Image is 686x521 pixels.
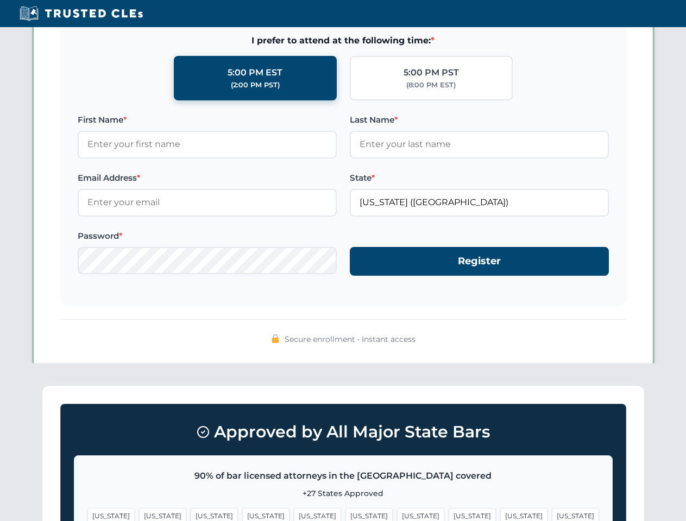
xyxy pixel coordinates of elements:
[16,5,146,22] img: Trusted CLEs
[78,113,337,126] label: First Name
[404,66,459,80] div: 5:00 PM PST
[74,417,613,447] h3: Approved by All Major State Bars
[87,469,599,483] p: 90% of bar licensed attorneys in the [GEOGRAPHIC_DATA] covered
[350,189,609,216] input: Florida (FL)
[78,230,337,243] label: Password
[78,189,337,216] input: Enter your email
[228,66,282,80] div: 5:00 PM EST
[231,80,280,91] div: (2:00 PM PST)
[350,171,609,185] label: State
[350,113,609,126] label: Last Name
[350,247,609,276] button: Register
[78,171,337,185] label: Email Address
[87,487,599,499] p: +27 States Approved
[271,334,280,343] img: 🔒
[78,131,337,158] input: Enter your first name
[78,34,609,48] span: I prefer to attend at the following time:
[285,333,416,345] span: Secure enrollment • Instant access
[350,131,609,158] input: Enter your last name
[406,80,456,91] div: (8:00 PM EST)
